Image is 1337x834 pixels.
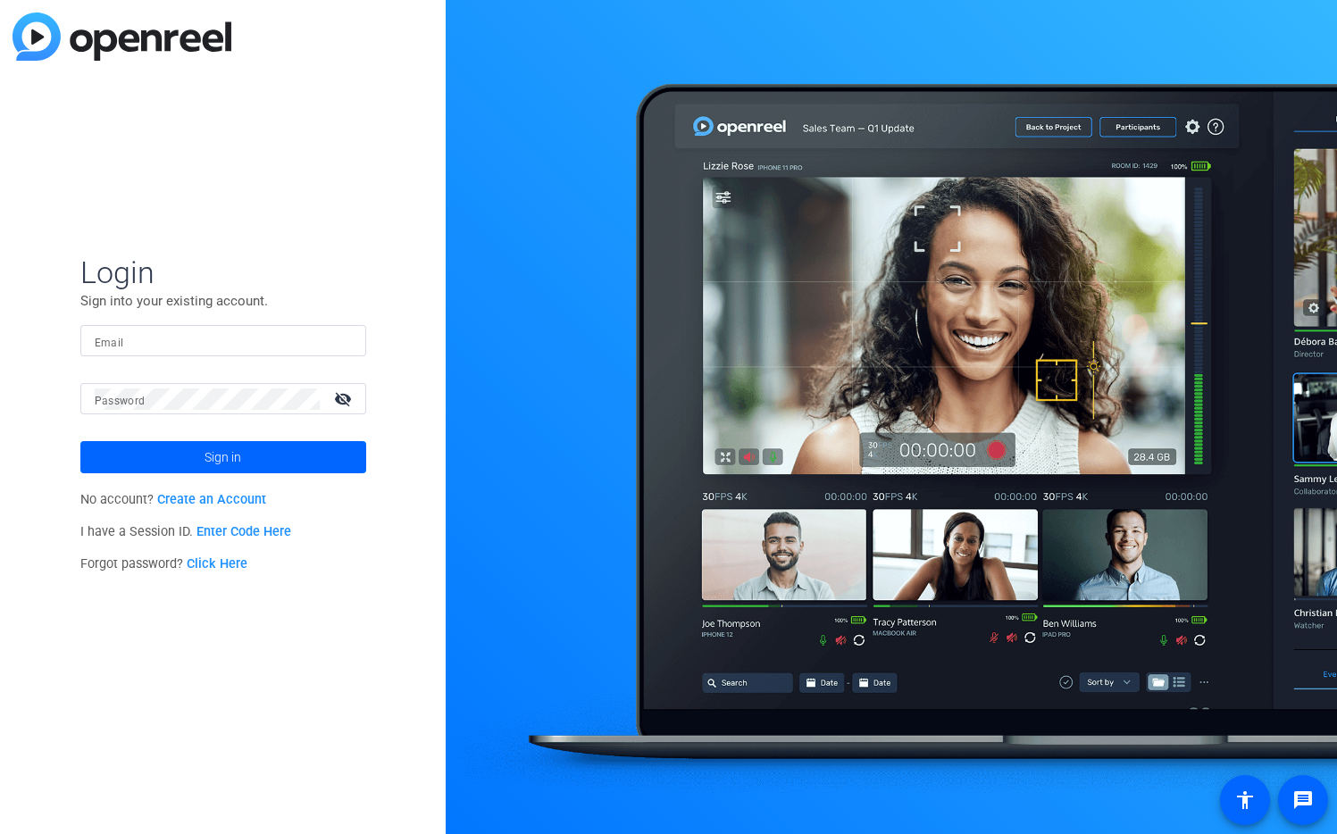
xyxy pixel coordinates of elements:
a: Create an Account [157,492,266,507]
button: Sign in [80,441,366,473]
input: Enter Email Address [95,330,352,352]
mat-label: Email [95,337,124,349]
img: blue-gradient.svg [13,13,231,61]
p: Sign into your existing account. [80,291,366,311]
mat-icon: message [1292,789,1314,811]
span: Forgot password? [80,556,248,571]
a: Click Here [187,556,247,571]
mat-icon: visibility_off [323,386,366,412]
span: Login [80,254,366,291]
mat-label: Password [95,395,146,407]
a: Enter Code Here [196,524,291,539]
span: Sign in [205,435,241,480]
span: I have a Session ID. [80,524,292,539]
mat-icon: accessibility [1234,789,1256,811]
span: No account? [80,492,267,507]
